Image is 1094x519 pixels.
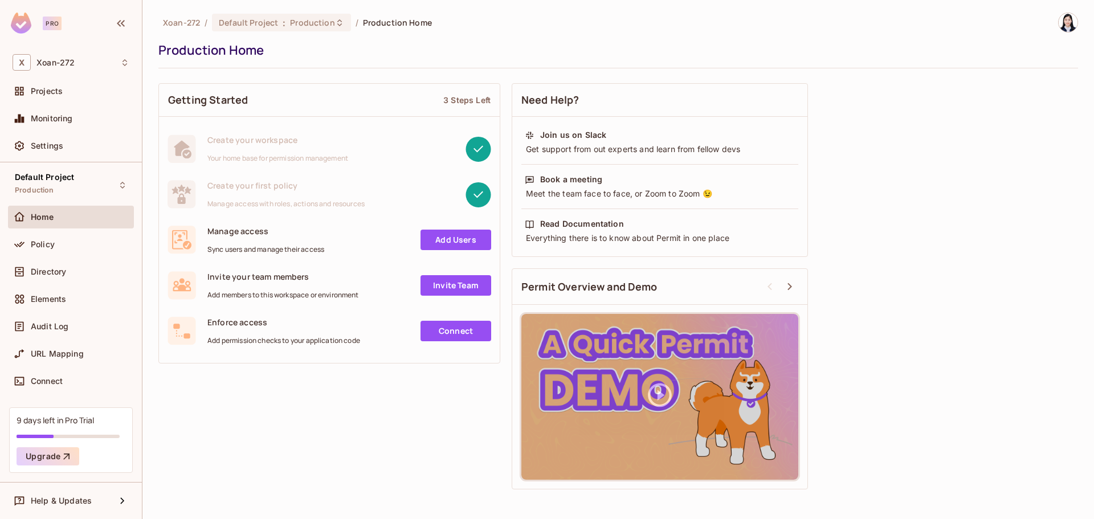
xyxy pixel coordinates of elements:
span: Connect [31,377,63,386]
span: Workspace: Xoan-272 [36,58,75,67]
span: Your home base for permission management [207,154,348,163]
div: Everything there is to know about Permit in one place [525,232,795,244]
span: Manage access with roles, actions and resources [207,199,365,209]
span: URL Mapping [31,349,84,358]
span: Permit Overview and Demo [521,280,658,294]
a: Add Users [421,230,491,250]
span: Directory [31,267,66,276]
span: Add permission checks to your application code [207,336,360,345]
span: Sync users and manage their access [207,245,324,254]
img: Xoan Trần [1059,13,1077,32]
div: 9 days left in Pro Trial [17,415,94,426]
span: : [282,18,286,27]
span: Create your workspace [207,134,348,145]
span: X [13,54,31,71]
div: Production Home [158,42,1072,59]
span: Settings [31,141,63,150]
span: Manage access [207,226,324,236]
a: Connect [421,321,491,341]
span: Home [31,212,54,222]
span: Default Project [219,17,278,28]
span: Getting Started [168,93,248,107]
span: Production [15,186,54,195]
span: Production [290,17,334,28]
span: Need Help? [521,93,579,107]
a: Invite Team [421,275,491,296]
div: Join us on Slack [540,129,606,141]
span: Add members to this workspace or environment [207,291,359,300]
span: Policy [31,240,55,249]
li: / [356,17,358,28]
div: Get support from out experts and learn from fellow devs [525,144,795,155]
span: Projects [31,87,63,96]
span: Monitoring [31,114,73,123]
div: Pro [43,17,62,30]
span: Help & Updates [31,496,92,505]
span: Invite your team members [207,271,359,282]
div: Read Documentation [540,218,624,230]
div: Book a meeting [540,174,602,185]
img: SReyMgAAAABJRU5ErkJggg== [11,13,31,34]
button: Upgrade [17,447,79,465]
li: / [205,17,207,28]
span: Production Home [363,17,432,28]
div: Meet the team face to face, or Zoom to Zoom 😉 [525,188,795,199]
span: Elements [31,295,66,304]
span: Audit Log [31,322,68,331]
span: Default Project [15,173,74,182]
span: Create your first policy [207,180,365,191]
div: 3 Steps Left [443,95,491,105]
span: Enforce access [207,317,360,328]
span: the active workspace [163,17,200,28]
